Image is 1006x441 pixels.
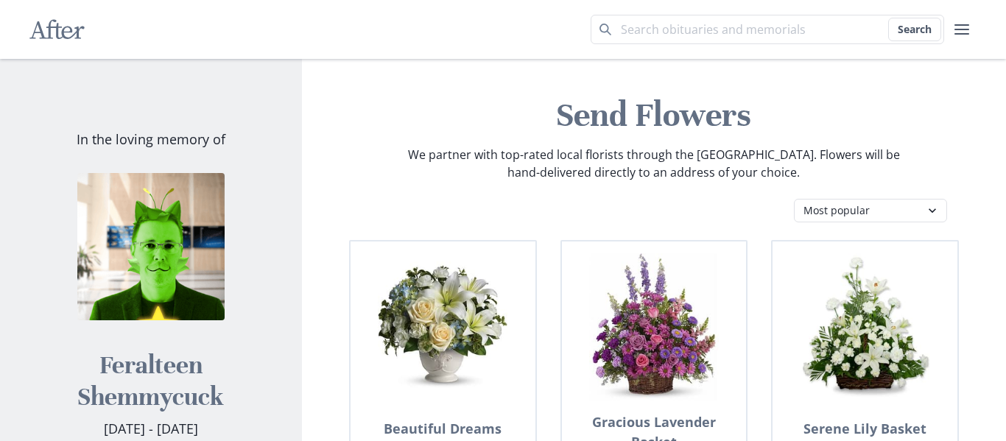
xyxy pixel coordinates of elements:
button: user menu [947,15,977,44]
span: [DATE] - [DATE] [104,420,198,437]
button: Search [888,18,941,41]
h1: Send Flowers [314,94,994,137]
select: Category filter [794,199,947,222]
h2: Feralteen Shemmycuck [24,350,278,413]
input: Search term [591,15,944,44]
p: We partner with top-rated local florists through the [GEOGRAPHIC_DATA]. Flowers will be hand-deli... [407,146,901,181]
p: In the loving memory of [77,130,225,149]
img: Feralteen [77,173,225,320]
